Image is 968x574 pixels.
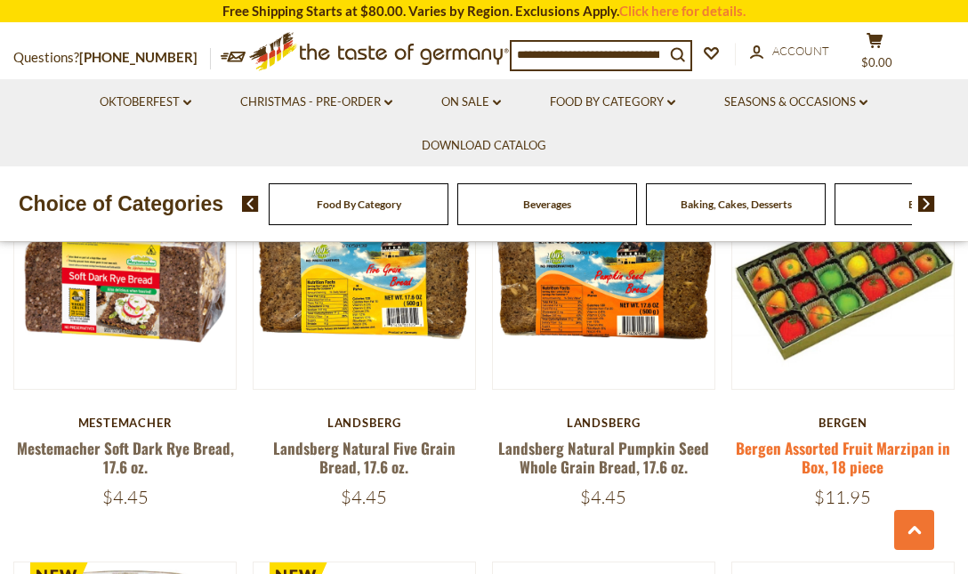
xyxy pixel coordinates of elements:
a: Download Catalog [422,136,546,156]
a: Oktoberfest [100,93,191,112]
a: Account [750,42,829,61]
img: Mestemacher Soft Dark Rye Bread, 17.6 oz. [14,167,236,389]
a: Landsberg Natural Pumpkin Seed Whole Grain Bread, 17.6 oz. [498,437,709,478]
img: Bergen Assorted Fruit Marzipan in Box, 18 piece [732,167,954,389]
a: Christmas - PRE-ORDER [240,93,392,112]
a: Food By Category [317,198,401,211]
a: Beverages [523,198,571,211]
a: Landsberg Natural Five Grain Bread, 17.6 oz. [273,437,456,478]
a: Click here for details. [619,3,746,19]
img: next arrow [918,196,935,212]
a: Baking, Cakes, Desserts [681,198,792,211]
a: Mestemacher Soft Dark Rye Bread, 17.6 oz. [17,437,234,478]
img: Landsberg Natural Pumpkin Seed Whole Grain Bread, 17.6 oz. [493,167,714,389]
div: Landsberg [492,416,715,430]
p: Questions? [13,46,211,69]
a: Bergen Assorted Fruit Marzipan in Box, 18 piece [736,437,950,478]
img: Landsberg Natural Five Grain Bread, 17.6 oz. [254,167,475,389]
a: On Sale [441,93,501,112]
button: $0.00 [848,32,901,77]
img: previous arrow [242,196,259,212]
span: $4.45 [341,486,387,508]
span: Account [772,44,829,58]
div: Mestemacher [13,416,237,430]
div: Bergen [731,416,955,430]
div: Landsberg [253,416,476,430]
span: $4.45 [580,486,626,508]
a: [PHONE_NUMBER] [79,49,198,65]
span: $0.00 [861,55,892,69]
a: Seasons & Occasions [724,93,867,112]
a: Food By Category [550,93,675,112]
span: $11.95 [814,486,871,508]
span: $4.45 [102,486,149,508]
